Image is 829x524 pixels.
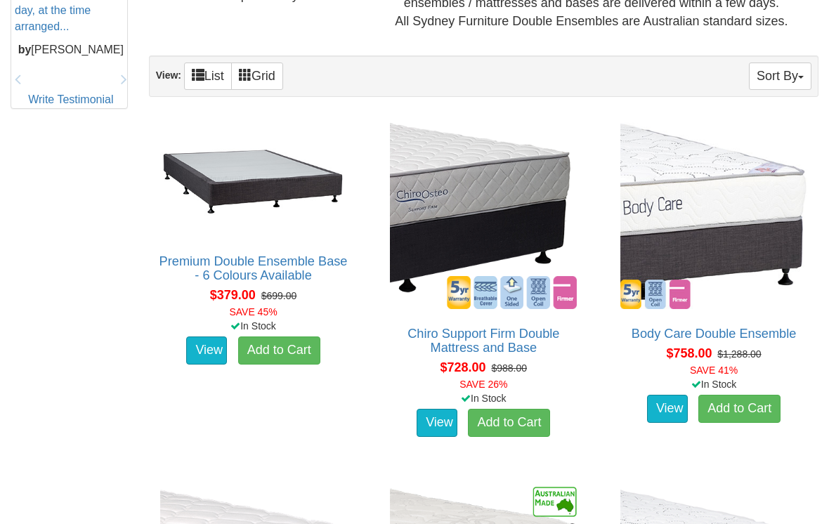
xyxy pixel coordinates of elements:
del: $699.00 [261,290,297,301]
font: SAVE 26% [459,379,507,390]
strong: View: [156,70,181,81]
a: View [647,395,688,423]
p: [PERSON_NAME] [15,41,127,58]
a: Chiro Support Firm Double Mattress and Base [407,327,559,355]
a: Grid [231,63,283,90]
a: Body Care Double Ensemble [632,327,797,341]
a: Add to Cart [468,409,550,437]
font: SAVE 45% [229,306,277,317]
span: $728.00 [440,360,486,374]
img: Body Care Double Ensemble [617,119,811,313]
img: Chiro Support Firm Double Mattress and Base [386,119,580,313]
b: by [18,43,32,55]
img: Premium Double Ensemble Base - 6 Colours Available [157,119,351,240]
font: SAVE 41% [690,365,738,376]
button: Sort By [749,63,811,90]
div: In Stock [146,319,361,333]
a: List [184,63,232,90]
del: $1,288.00 [717,348,761,360]
span: $758.00 [666,346,712,360]
a: Add to Cart [698,395,781,423]
span: $379.00 [210,288,256,302]
del: $988.00 [491,362,527,374]
div: In Stock [606,377,821,391]
a: View [417,409,457,437]
a: Add to Cart [238,336,320,365]
div: In Stock [376,391,591,405]
a: Write Testimonial [28,93,113,105]
a: Premium Double Ensemble Base - 6 Colours Available [159,254,348,282]
a: View [186,336,227,365]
